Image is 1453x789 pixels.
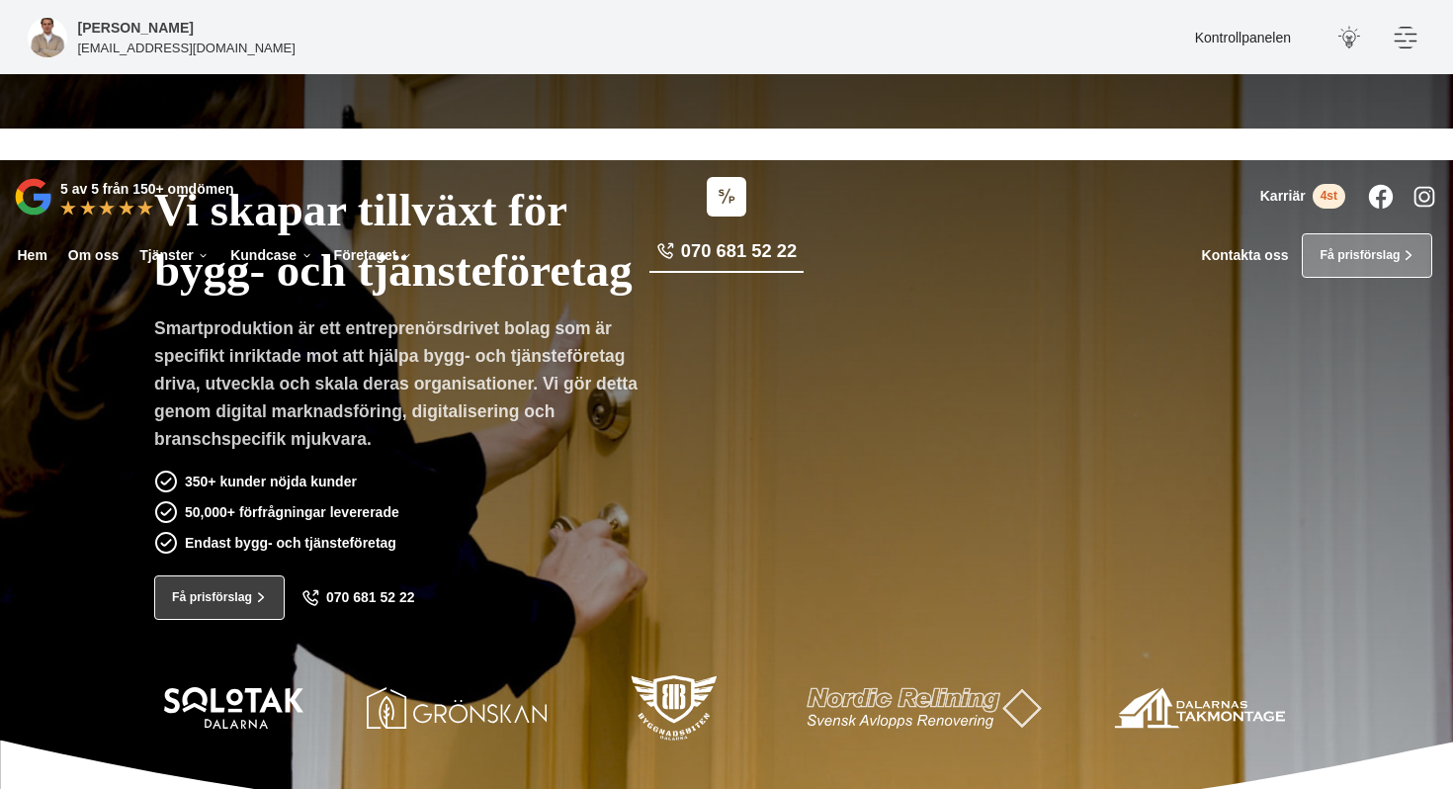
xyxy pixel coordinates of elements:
a: Tjänster [136,233,214,278]
p: Smartproduktion är ett entreprenörsdrivet bolag som är specifikt inriktade mot att hjälpa bygg- o... [154,314,652,460]
a: Få prisförslag [154,575,285,620]
span: Få prisförslag [172,588,252,607]
a: Karriär 4st [1260,184,1345,209]
a: Kontakta oss [1202,247,1289,264]
p: 50,000+ förfrågningar levererade [185,501,399,523]
span: Karriär [1260,188,1306,205]
a: Om oss [64,233,122,278]
a: Få prisförslag [1302,233,1432,278]
p: Vi vann Årets Unga Företagare i Dalarna 2024 – [7,135,1446,153]
span: 4st [1313,184,1345,209]
a: Läs pressmeddelandet här! [785,136,947,150]
a: Hem [14,233,50,278]
a: 070 681 52 22 [301,589,415,607]
a: Företaget [330,233,416,278]
p: 5 av 5 från 150+ omdömen [60,178,233,200]
p: 350+ kunder nöjda kunder [185,471,357,492]
a: Kontrollpanelen [1195,30,1291,45]
a: Kundcase [227,233,316,278]
p: Endast bygg- och tjänsteföretag [185,532,396,554]
span: Få prisförslag [1320,246,1400,265]
span: 070 681 52 22 [681,238,797,264]
a: 070 681 52 22 [649,238,804,273]
h5: Försäljare [78,17,194,39]
p: [EMAIL_ADDRESS][DOMAIN_NAME] [78,39,296,57]
img: foretagsbild-pa-smartproduktion-ett-foretag-i-dalarnas-lan.png [28,18,67,57]
span: 070 681 52 22 [326,589,415,606]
